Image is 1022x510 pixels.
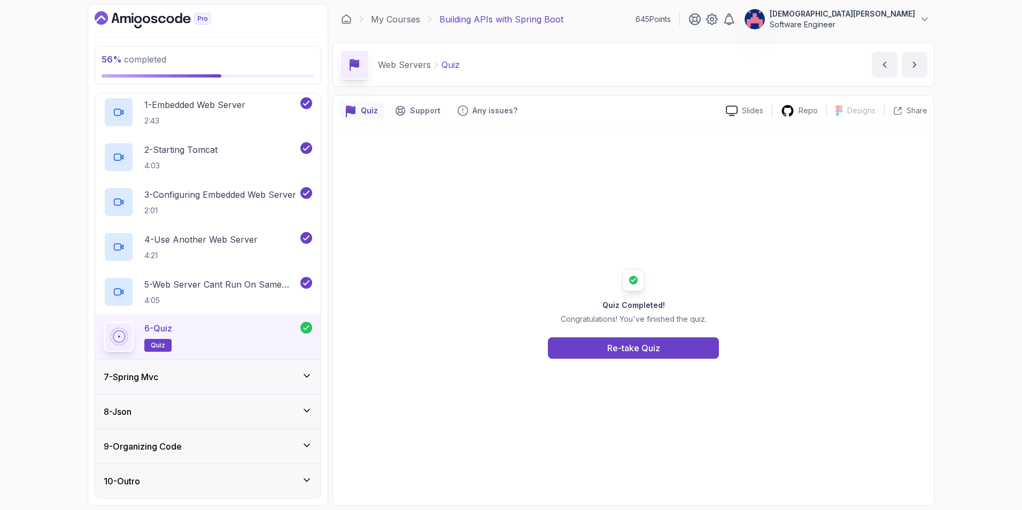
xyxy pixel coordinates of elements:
p: Quiz [361,105,378,116]
h3: 8 - Json [104,405,131,418]
button: 3-Configuring Embedded Web Server2:01 [104,187,312,217]
p: Software Engineer [770,19,915,30]
button: quiz button [339,102,384,119]
button: 5-Web Server Cant Run On Same Port4:05 [104,277,312,307]
span: 56 % [102,54,122,65]
img: user profile image [745,9,765,29]
p: Repo [799,105,818,116]
p: Building APIs with Spring Boot [439,13,563,26]
button: next content [902,52,927,78]
p: Any issues? [473,105,517,116]
button: 4-Use Another Web Server4:21 [104,232,312,262]
p: 4:05 [144,295,298,306]
p: Web Servers [378,58,431,71]
p: [DEMOGRAPHIC_DATA][PERSON_NAME] [770,9,915,19]
a: Slides [717,105,772,117]
h3: 9 - Organizing Code [104,440,182,453]
button: 2-Starting Tomcat4:03 [104,142,312,172]
p: 4:21 [144,250,258,261]
span: quiz [151,341,165,350]
h3: 7 - Spring Mvc [104,370,158,383]
button: Support button [389,102,447,119]
p: 1 - Embedded Web Server [144,98,245,111]
a: Dashboard [341,14,352,25]
div: Re-take Quiz [607,342,660,354]
button: previous content [872,52,897,78]
p: 6 - Quiz [144,322,172,335]
button: 9-Organizing Code [95,429,321,463]
a: My Courses [371,13,420,26]
button: 1-Embedded Web Server2:43 [104,97,312,127]
button: 7-Spring Mvc [95,360,321,394]
p: Slides [742,105,763,116]
p: Share [907,105,927,116]
p: Support [410,105,440,116]
p: 2:43 [144,115,245,126]
span: completed [102,54,166,65]
p: Congratulations! You've finished the quiz. [561,314,707,324]
p: 3 - Configuring Embedded Web Server [144,188,296,201]
button: 8-Json [95,395,321,429]
button: 10-Outro [95,464,321,498]
h3: 10 - Outro [104,475,140,488]
p: 4:03 [144,160,218,171]
a: Dashboard [95,11,236,28]
p: Designs [847,105,876,116]
button: Share [884,105,927,116]
p: Quiz [442,58,460,71]
button: Re-take Quiz [548,337,719,359]
button: Feedback button [451,102,524,119]
p: 4 - Use Another Web Server [144,233,258,246]
p: 5 - Web Server Cant Run On Same Port [144,278,298,291]
button: 6-Quizquiz [104,322,312,352]
p: 2:01 [144,205,296,216]
h2: Quiz Completed! [561,300,707,311]
p: 2 - Starting Tomcat [144,143,218,156]
p: 645 Points [636,14,671,25]
a: Repo [772,104,826,118]
button: user profile image[DEMOGRAPHIC_DATA][PERSON_NAME]Software Engineer [744,9,930,30]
